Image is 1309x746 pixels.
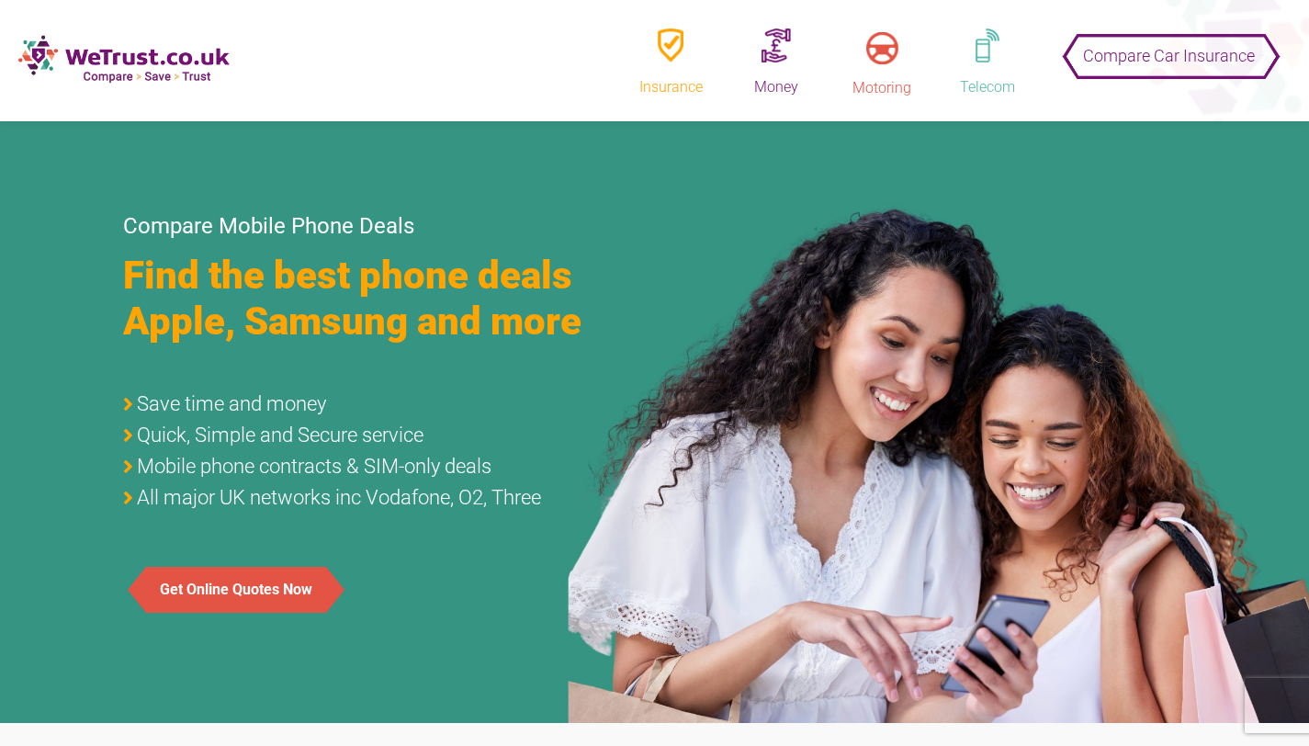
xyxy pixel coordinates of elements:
[123,424,641,446] li: Quick, Simple and Secure service
[762,28,791,62] img: money.png
[18,35,230,84] img: new-logo.png
[291,213,414,239] span: Phone Deals
[625,77,717,98] div: Insurance
[1083,33,1255,78] span: Compare Car Insurance
[123,487,641,509] li: All major UK networks inc Vodafone, O2, Three
[866,32,898,64] img: motoring.png
[1070,29,1268,66] button: Compare Car Insurance
[123,456,641,478] li: Mobile phone contracts & SIM-only deals
[123,213,286,239] span: Compare Mobile
[146,567,326,613] button: Get Online Quotes Now
[976,28,999,62] img: telephone.png
[123,253,641,345] h1: Find the best phone deals Apple, Samsung and more
[836,78,928,98] div: Motoring
[658,28,683,62] img: insurence.png
[942,77,1033,98] div: Telecom
[123,393,641,415] li: Save time and money
[730,77,822,98] div: Money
